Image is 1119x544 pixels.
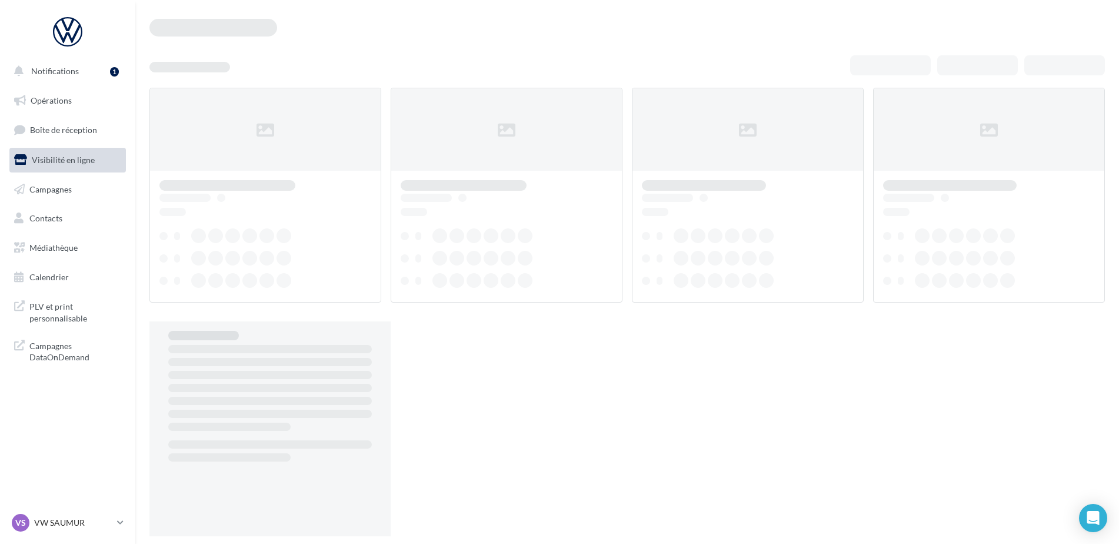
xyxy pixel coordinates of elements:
span: Médiathèque [29,243,78,253]
span: Campagnes [29,184,72,194]
a: Boîte de réception [7,117,128,142]
span: Visibilité en ligne [32,155,95,165]
button: Notifications 1 [7,59,124,84]
div: Open Intercom Messenger [1079,504,1107,532]
a: Campagnes DataOnDemand [7,333,128,368]
a: Calendrier [7,265,128,290]
span: Contacts [29,213,62,223]
span: Boîte de réception [30,125,97,135]
a: Médiathèque [7,235,128,260]
a: Contacts [7,206,128,231]
a: VS VW SAUMUR [9,512,126,534]
span: Notifications [31,66,79,76]
span: Calendrier [29,272,69,282]
a: PLV et print personnalisable [7,294,128,329]
span: PLV et print personnalisable [29,298,121,324]
span: VS [15,517,26,529]
p: VW SAUMUR [34,517,112,529]
a: Opérations [7,88,128,113]
span: Campagnes DataOnDemand [29,338,121,363]
a: Campagnes [7,177,128,202]
span: Opérations [31,95,72,105]
a: Visibilité en ligne [7,148,128,173]
div: 1 [110,67,119,77]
